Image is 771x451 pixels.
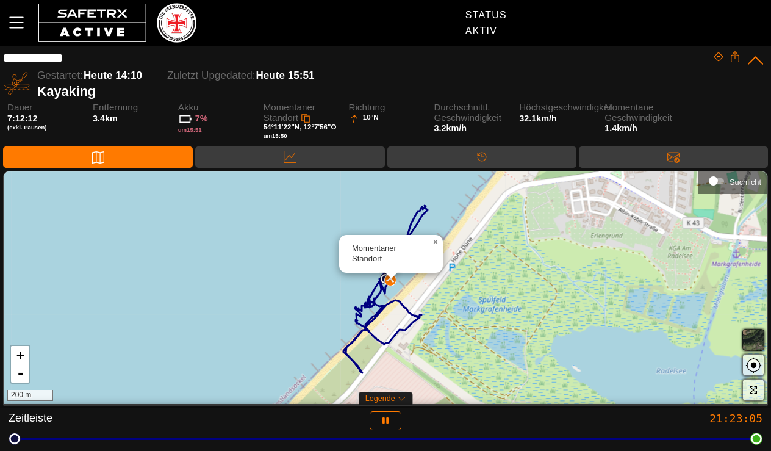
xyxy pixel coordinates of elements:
[157,3,196,43] img: RescueLogo.png
[178,126,202,133] span: um 15:51
[7,114,38,123] span: 7:12:12
[93,103,171,113] span: Entfernung
[7,390,53,401] div: 200 m
[365,394,395,403] span: Legende
[264,132,287,139] span: um 15:50
[730,178,761,187] div: Suchlicht
[3,146,193,168] div: Karte
[604,123,683,134] span: 1.4km/h
[519,103,597,113] span: Höchstgeschwindigkeit
[9,411,257,430] div: Zeitleiste
[434,103,512,123] span: Durchschnittl. Geschwindigkeit
[514,411,762,425] div: 21:23:05
[7,103,85,113] span: Dauer
[519,114,557,123] span: 32.1km/h
[264,123,337,131] span: 54°11'22"N, 12°7'56"O
[465,10,507,21] div: Status
[352,244,428,264] div: Momentaner Standort
[11,346,29,364] a: Zoom in
[37,70,83,81] span: Gestartet:
[363,114,373,124] span: 10°
[380,273,391,284] img: PathStart.svg
[178,103,256,113] span: Akku
[93,114,118,123] span: 3.4km
[3,70,31,98] img: KAYAKING.svg
[37,84,713,99] div: Kayaking
[256,70,314,81] span: Heute 15:51
[349,103,427,113] span: Richtung
[604,103,683,123] span: Momentane Geschwindigkeit
[465,26,507,37] div: Aktiv
[704,172,761,190] div: Suchlicht
[195,146,384,168] div: Daten
[11,364,29,383] a: Zoom out
[264,102,315,123] span: Momentaner Standort
[195,114,208,123] span: 7%
[428,235,443,250] a: Close popup
[7,124,85,131] span: (exkl. Pausen)
[373,114,378,124] span: N
[387,146,576,168] div: Timeline
[385,275,395,285] img: PathDirectionCurrent.svg
[84,70,142,81] span: Heute 14:10
[434,123,467,133] span: 3.2km/h
[432,237,438,247] span: ×
[167,70,255,81] span: Zuletzt Upgedated:
[579,146,768,168] div: Nachrichten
